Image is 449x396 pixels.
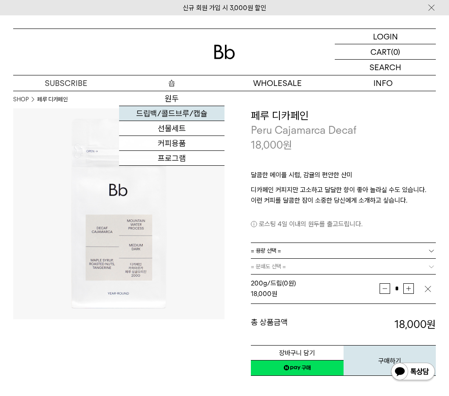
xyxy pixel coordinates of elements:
[390,362,436,383] img: 카카오톡 채널 1:1 채팅 버튼
[251,123,436,138] p: Peru Cajamarca Decaf
[251,138,292,153] p: 18,000
[251,108,436,123] h3: 페루 디카페인
[119,121,225,136] a: 선물세트
[251,185,436,206] p: 디카페인 커피지만 고소하고 달달한 향이 좋아 놀라실 수도 있습니다. 이런 커피를 달콤한 잠이 소중한 당신에게 소개하고 싶습니다.
[119,106,225,121] a: 드립백/콜드브루/캡슐
[37,95,68,104] li: 페루 디카페인
[403,283,414,294] button: 증가
[119,136,225,151] a: 커피용품
[335,44,436,60] a: CART (0)
[13,75,119,91] a: SUBSCRIBE
[427,318,436,331] b: 원
[330,75,436,91] p: INFO
[283,139,292,151] span: 원
[119,151,225,166] a: 프로그램
[251,317,344,332] dt: 총 상품금액
[119,91,225,106] a: 원두
[424,285,432,293] img: 삭제
[183,4,266,12] a: 신규 회원 가입 시 3,000원 할인
[395,318,436,331] strong: 18,000
[373,29,398,44] p: LOGIN
[391,44,400,59] p: (0)
[344,345,436,376] button: 구매하기
[251,290,272,298] strong: 18,000
[251,289,380,299] div: 원
[251,345,344,360] button: 장바구니 담기
[214,45,235,59] img: 로고
[13,108,224,319] img: 페루 디카페인
[251,259,286,274] span: = 분쇄도 선택 =
[224,75,330,91] p: WHOLESALE
[251,219,436,229] p: 로스팅 4일 이내의 원두를 출고드립니다.
[251,170,436,185] p: 달콤한 메이플 시럽, 감귤의 편안한 산미
[251,243,281,258] span: = 용량 선택 =
[335,29,436,44] a: LOGIN
[119,75,225,91] a: 숍
[369,60,401,75] p: SEARCH
[380,283,390,294] button: 감소
[13,95,29,104] a: SHOP
[251,279,296,287] span: 200g/드립 (0원)
[251,360,344,376] a: 새창
[370,44,391,59] p: CART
